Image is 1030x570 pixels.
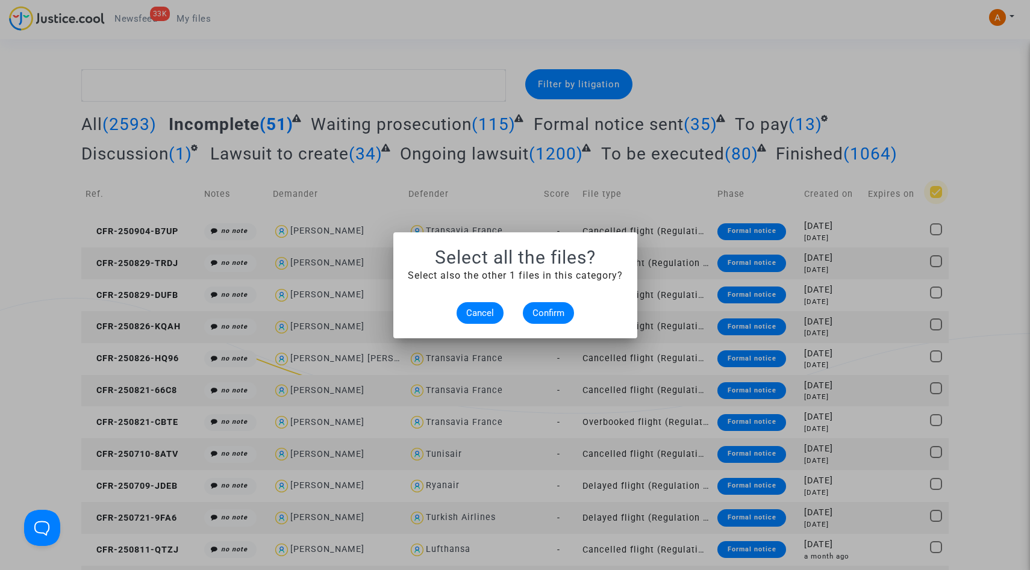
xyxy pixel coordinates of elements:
[466,308,494,318] span: Cancel
[24,510,60,546] iframe: Help Scout Beacon - Open
[408,247,623,268] h1: Select all the files?
[532,308,564,318] span: Confirm
[523,302,574,324] button: Confirm
[408,270,623,281] span: Select also the other 1 files in this category?
[457,302,504,324] button: Cancel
